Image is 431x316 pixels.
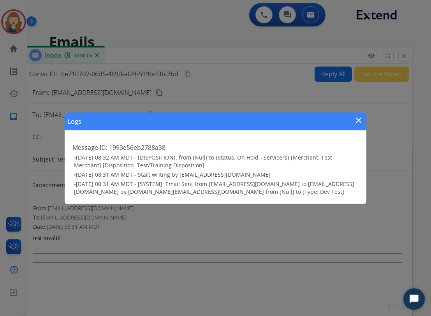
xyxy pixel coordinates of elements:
button: Start Chat [403,288,425,310]
h3: • [74,154,359,169]
span: [DATE] 08:31 AM MDT - [SYSTEM]: Email Sent from [EMAIL_ADDRESS][DOMAIN_NAME] to [EMAIL_ADDRESS][D... [74,180,354,195]
svg: Open Chat [409,294,420,305]
h3: • [74,180,359,196]
h1: Logs [68,117,81,126]
span: Message ID: [72,143,107,152]
h3: • [74,171,359,179]
p: 0.20.1027RC [388,302,423,311]
span: [DATE] 08:32 AM MDT - [DISPOSITION]: from [Null] to [Status: On Hold - Servicers] [Merchant: Test... [74,154,332,169]
span: [DATE] 08:31 AM MDT - Start writing by [EMAIL_ADDRESS][DOMAIN_NAME] [76,171,271,178]
mat-icon: close [354,116,363,125]
span: 1993e56eb2788a38 [109,143,165,152]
